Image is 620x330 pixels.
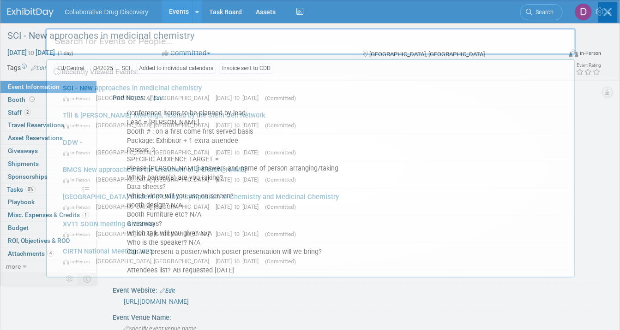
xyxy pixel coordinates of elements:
[216,176,263,183] span: [DATE] to [DATE]
[216,230,263,237] span: [DATE] to [DATE]
[63,259,94,265] span: In-Person
[58,189,570,215] a: [GEOGRAPHIC_DATA] Student (PUNDS) Symposium in Chemistry and Medicinal Chemistry In-Person [GEOGR...
[265,231,296,237] span: (Committed)
[58,216,570,242] a: XV11 SDDN meeting A Coruna In-Person [GEOGRAPHIC_DATA], [GEOGRAPHIC_DATA] [DATE] to [DATE] (Commi...
[58,161,570,188] a: BMCS New approaches to the treatment of [PERSON_NAME] In-Person [GEOGRAPHIC_DATA], [GEOGRAPHIC_DA...
[63,204,94,210] span: In-Person
[63,95,94,101] span: In-Person
[216,149,263,156] span: [DATE] to [DATE]
[96,230,214,237] span: [GEOGRAPHIC_DATA], [GEOGRAPHIC_DATA]
[63,123,94,129] span: In-Person
[63,177,94,183] span: In-Person
[265,149,296,156] span: (Committed)
[96,258,214,265] span: [GEOGRAPHIC_DATA], [GEOGRAPHIC_DATA]
[58,243,570,270] a: CIRTN National Meeting 2025 In-Person [GEOGRAPHIC_DATA], [GEOGRAPHIC_DATA] [DATE] to [DATE] (Comm...
[265,177,296,183] span: (Committed)
[96,203,214,210] span: [GEOGRAPHIC_DATA], [GEOGRAPHIC_DATA]
[265,95,296,101] span: (Committed)
[63,231,94,237] span: In-Person
[58,80,570,106] a: SCI - New approaches in medicinal chemistry In-Person [GEOGRAPHIC_DATA], [GEOGRAPHIC_DATA] [DATE]...
[63,150,94,156] span: In-Person
[96,176,214,183] span: [GEOGRAPHIC_DATA], [GEOGRAPHIC_DATA]
[96,94,214,101] span: [GEOGRAPHIC_DATA], [GEOGRAPHIC_DATA]
[216,122,263,129] span: [DATE] to [DATE]
[96,122,214,129] span: [GEOGRAPHIC_DATA], [GEOGRAPHIC_DATA]
[265,204,296,210] span: (Committed)
[216,94,263,101] span: [DATE] to [DATE]
[265,122,296,129] span: (Committed)
[216,203,263,210] span: [DATE] to [DATE]
[265,258,296,265] span: (Committed)
[45,28,576,55] input: Search for Events or People...
[96,149,214,156] span: [GEOGRAPHIC_DATA], [GEOGRAPHIC_DATA]
[58,134,570,161] a: DDW - In-Person [GEOGRAPHIC_DATA], [GEOGRAPHIC_DATA] [DATE] to [DATE] (Committed)
[51,60,570,80] div: Recently Viewed Events:
[216,258,263,265] span: [DATE] to [DATE]
[58,107,570,134] a: Till & [PERSON_NAME] Meetings, hosted by the Stem Cell Network In-Person [GEOGRAPHIC_DATA], [GEOG...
